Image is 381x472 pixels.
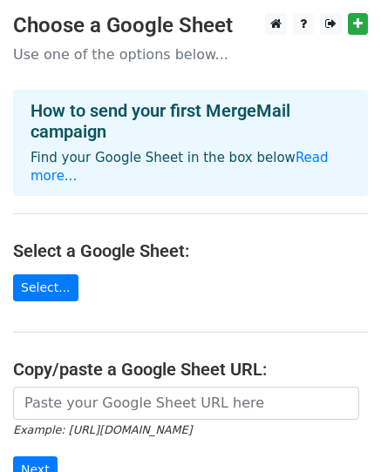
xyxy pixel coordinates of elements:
[31,149,350,185] p: Find your Google Sheet in the box below
[13,13,368,38] h3: Choose a Google Sheet
[294,388,381,472] iframe: Chat Widget
[13,359,368,380] h4: Copy/paste a Google Sheet URL:
[13,274,78,301] a: Select...
[13,45,368,64] p: Use one of the options below...
[13,240,368,261] h4: Select a Google Sheet:
[13,387,359,420] input: Paste your Google Sheet URL here
[31,100,350,142] h4: How to send your first MergeMail campaign
[13,423,192,436] small: Example: [URL][DOMAIN_NAME]
[31,150,329,184] a: Read more...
